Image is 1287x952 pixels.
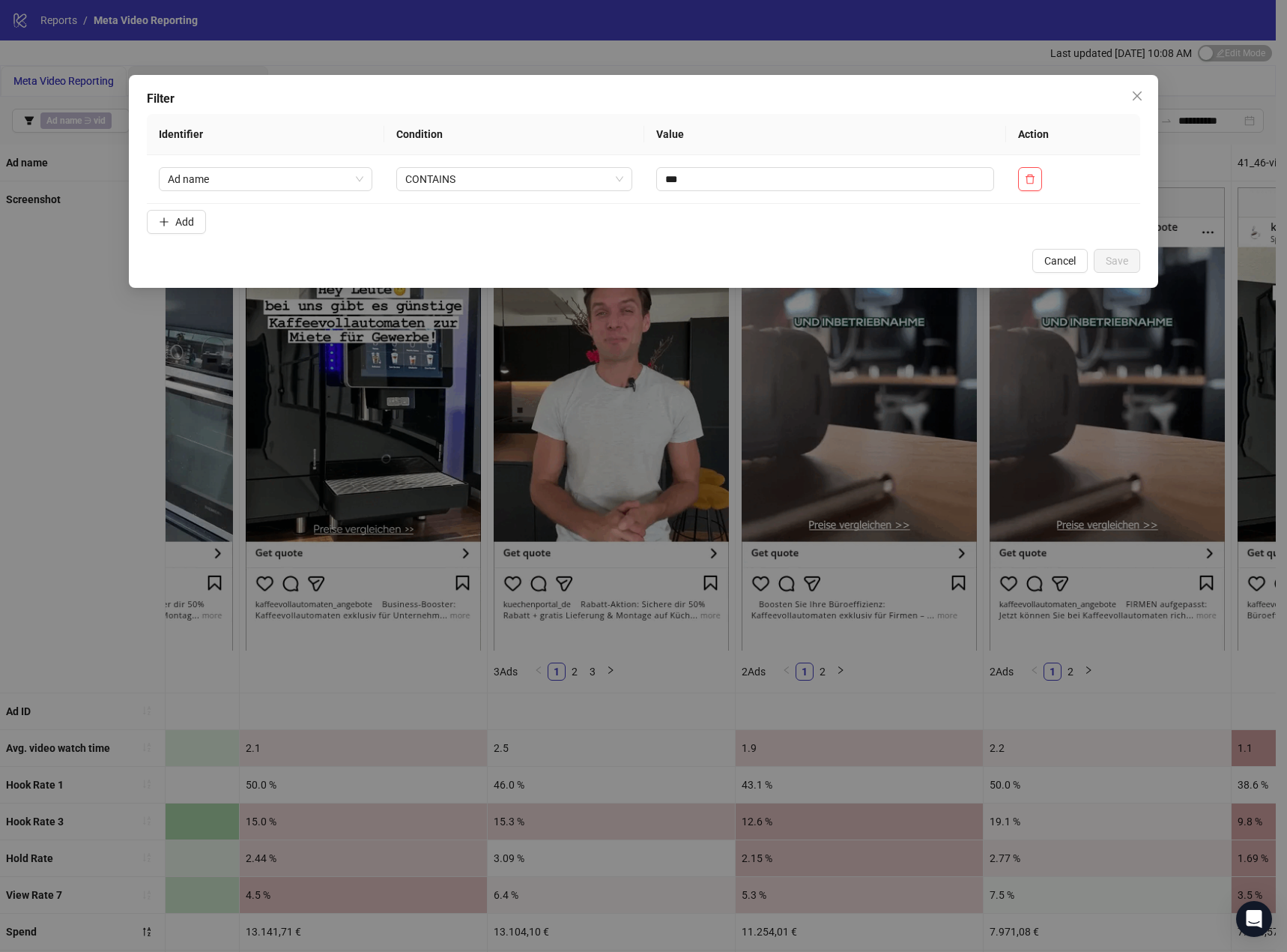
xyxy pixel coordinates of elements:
[644,114,1005,155] th: Value
[1006,114,1141,155] th: Action
[1032,249,1088,273] button: Cancel
[147,210,206,234] button: Add
[1025,174,1035,184] span: delete
[1044,255,1076,267] span: Cancel
[1094,249,1140,273] button: Save
[405,168,623,190] span: CONTAINS
[147,90,1140,108] div: Filter
[147,114,384,155] th: Identifier
[1236,901,1272,937] div: Open Intercom Messenger
[1125,84,1149,108] button: Close
[175,216,194,228] span: Add
[168,168,363,190] span: Ad name
[1131,90,1143,102] span: close
[159,217,169,227] span: plus
[384,114,644,155] th: Condition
